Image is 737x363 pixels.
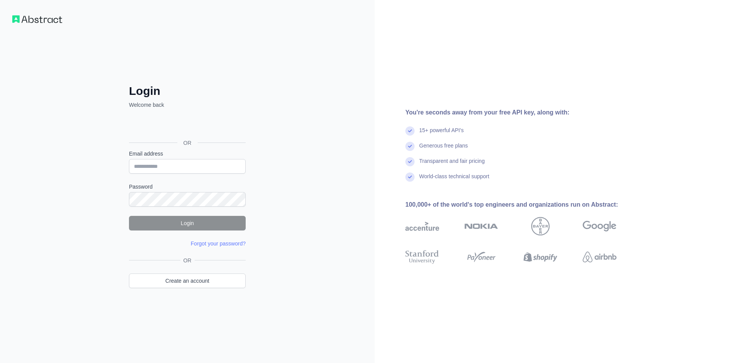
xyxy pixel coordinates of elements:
[405,126,415,136] img: check mark
[129,150,246,157] label: Email address
[405,142,415,151] img: check mark
[464,217,498,235] img: nokia
[405,157,415,166] img: check mark
[180,257,195,264] span: OR
[129,101,246,109] p: Welcome back
[419,126,464,142] div: 15+ powerful API's
[531,217,550,235] img: bayer
[125,117,248,134] iframe: Sign in with Google Button
[405,217,439,235] img: accenture
[129,273,246,288] a: Create an account
[129,183,246,191] label: Password
[12,15,62,23] img: Workflow
[405,200,641,209] div: 100,000+ of the world's top engineers and organizations run on Abstract:
[583,217,616,235] img: google
[405,249,439,265] img: stanford university
[405,108,641,117] div: You're seconds away from your free API key, along with:
[583,249,616,265] img: airbnb
[129,84,246,98] h2: Login
[419,172,489,188] div: World-class technical support
[419,142,468,157] div: Generous free plans
[129,216,246,230] button: Login
[405,172,415,182] img: check mark
[464,249,498,265] img: payoneer
[177,139,198,147] span: OR
[524,249,557,265] img: shopify
[419,157,485,172] div: Transparent and fair pricing
[191,240,246,247] a: Forgot your password?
